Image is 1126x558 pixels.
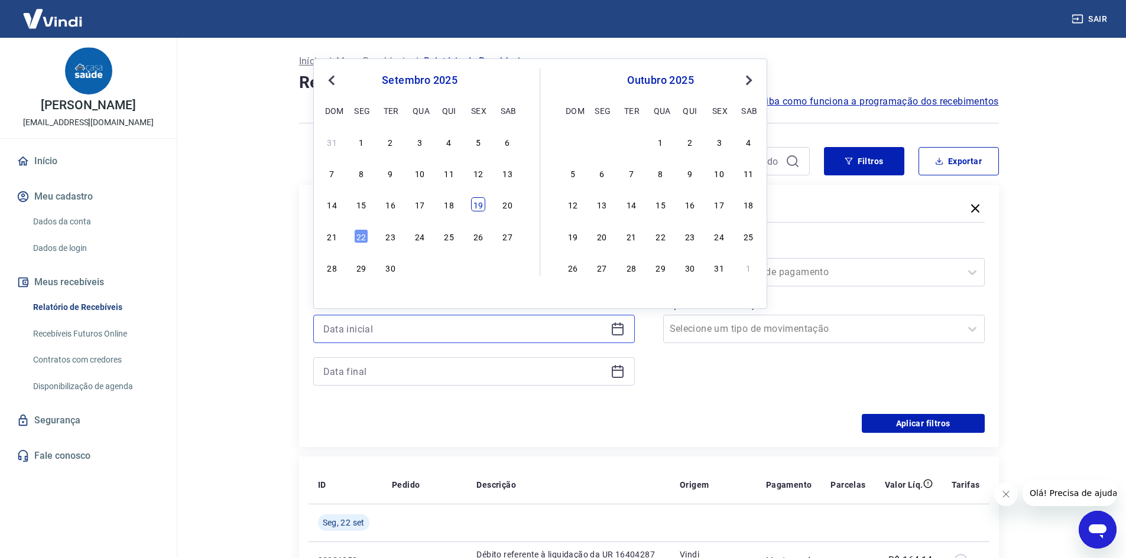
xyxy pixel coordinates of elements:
[323,73,516,87] div: setembro 2025
[919,147,999,175] button: Exportar
[566,229,580,243] div: Choose domingo, 19 de outubro de 2025
[741,135,755,149] div: Choose sábado, 4 de outubro de 2025
[413,135,427,149] div: Choose quarta-feira, 3 de setembro de 2025
[14,269,163,295] button: Meus recebíveis
[354,103,368,118] div: seg
[595,103,609,118] div: seg
[595,135,609,149] div: Choose segunda-feira, 29 de setembro de 2025
[741,260,755,275] div: Choose sábado, 1 de novembro de 2025
[442,260,456,275] div: Choose quinta-feira, 2 de outubro de 2025
[566,260,580,275] div: Choose domingo, 26 de outubro de 2025
[354,166,368,180] div: Choose segunda-feira, 8 de setembro de 2025
[471,103,485,118] div: sex
[741,229,755,243] div: Choose sábado, 25 de outubro de 2025
[1069,8,1112,30] button: Sair
[384,103,398,118] div: ter
[654,166,668,180] div: Choose quarta-feira, 8 de outubro de 2025
[766,479,812,491] p: Pagamento
[712,135,726,149] div: Choose sexta-feira, 3 de outubro de 2025
[28,295,163,319] a: Relatório de Recebíveis
[442,103,456,118] div: qui
[952,479,980,491] p: Tarifas
[885,479,923,491] p: Valor Líq.
[501,229,515,243] div: Choose sábado, 27 de setembro de 2025
[354,229,368,243] div: Choose segunda-feira, 22 de setembro de 2025
[325,135,339,149] div: Choose domingo, 31 de agosto de 2025
[476,479,516,491] p: Descrição
[654,229,668,243] div: Choose quarta-feira, 22 de outubro de 2025
[624,166,638,180] div: Choose terça-feira, 7 de outubro de 2025
[323,320,606,338] input: Data inicial
[299,71,999,94] h4: Relatório de Recebíveis
[14,407,163,433] a: Segurança
[624,260,638,275] div: Choose terça-feira, 28 de outubro de 2025
[327,54,332,68] p: /
[501,260,515,275] div: Choose sábado, 4 de outubro de 2025
[14,184,163,210] button: Meu cadastro
[442,135,456,149] div: Choose quinta-feira, 4 de setembro de 2025
[595,260,609,275] div: Choose segunda-feira, 27 de outubro de 2025
[28,374,163,399] a: Disponibilização de agenda
[595,229,609,243] div: Choose segunda-feira, 20 de outubro de 2025
[384,135,398,149] div: Choose terça-feira, 2 de setembro de 2025
[471,229,485,243] div: Choose sexta-feira, 26 de setembro de 2025
[14,443,163,469] a: Fale conosco
[384,166,398,180] div: Choose terça-feira, 9 de setembro de 2025
[683,229,697,243] div: Choose quinta-feira, 23 de outubro de 2025
[564,133,757,276] div: month 2025-10
[41,99,135,112] p: [PERSON_NAME]
[566,135,580,149] div: Choose domingo, 28 de setembro de 2025
[595,197,609,211] div: Choose segunda-feira, 13 de outubro de 2025
[595,166,609,180] div: Choose segunda-feira, 6 de outubro de 2025
[354,197,368,211] div: Choose segunda-feira, 15 de setembro de 2025
[471,166,485,180] div: Choose sexta-feira, 12 de setembro de 2025
[683,135,697,149] div: Choose quinta-feira, 2 de outubro de 2025
[392,479,420,491] p: Pedido
[354,135,368,149] div: Choose segunda-feira, 1 de setembro de 2025
[325,260,339,275] div: Choose domingo, 28 de setembro de 2025
[323,517,365,528] span: Seg, 22 set
[413,229,427,243] div: Choose quarta-feira, 24 de setembro de 2025
[712,229,726,243] div: Choose sexta-feira, 24 de outubro de 2025
[384,197,398,211] div: Choose terça-feira, 16 de setembro de 2025
[471,260,485,275] div: Choose sexta-feira, 3 de outubro de 2025
[683,197,697,211] div: Choose quinta-feira, 16 de outubro de 2025
[741,197,755,211] div: Choose sábado, 18 de outubro de 2025
[712,103,726,118] div: sex
[830,479,865,491] p: Parcelas
[683,260,697,275] div: Choose quinta-feira, 30 de outubro de 2025
[654,135,668,149] div: Choose quarta-feira, 1 de outubro de 2025
[566,166,580,180] div: Choose domingo, 5 de outubro de 2025
[683,166,697,180] div: Choose quinta-feira, 9 de outubro de 2025
[566,103,580,118] div: dom
[413,260,427,275] div: Choose quarta-feira, 1 de outubro de 2025
[323,133,516,276] div: month 2025-09
[384,260,398,275] div: Choose terça-feira, 30 de setembro de 2025
[666,242,982,256] label: Forma de Pagamento
[624,229,638,243] div: Choose terça-feira, 21 de outubro de 2025
[442,197,456,211] div: Choose quinta-feira, 18 de setembro de 2025
[299,54,323,68] p: Início
[501,103,515,118] div: sab
[354,260,368,275] div: Choose segunda-feira, 29 de setembro de 2025
[712,260,726,275] div: Choose sexta-feira, 31 de outubro de 2025
[624,135,638,149] div: Choose terça-feira, 30 de setembro de 2025
[318,479,326,491] p: ID
[23,116,154,129] p: [EMAIL_ADDRESS][DOMAIN_NAME]
[424,54,525,68] p: Relatório de Recebíveis
[14,1,91,37] img: Vindi
[1023,480,1117,506] iframe: Mensagem da empresa
[413,166,427,180] div: Choose quarta-feira, 10 de setembro de 2025
[994,482,1018,506] iframe: Fechar mensagem
[336,54,410,68] a: Meus Recebíveis
[741,103,755,118] div: sab
[654,260,668,275] div: Choose quarta-feira, 29 de outubro de 2025
[742,73,756,87] button: Next Month
[501,197,515,211] div: Choose sábado, 20 de setembro de 2025
[755,94,999,109] a: Saiba como funciona a programação dos recebimentos
[323,363,606,380] input: Data final
[7,8,99,18] span: Olá! Precisa de ajuda?
[654,197,668,211] div: Choose quarta-feira, 15 de outubro de 2025
[413,103,427,118] div: qua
